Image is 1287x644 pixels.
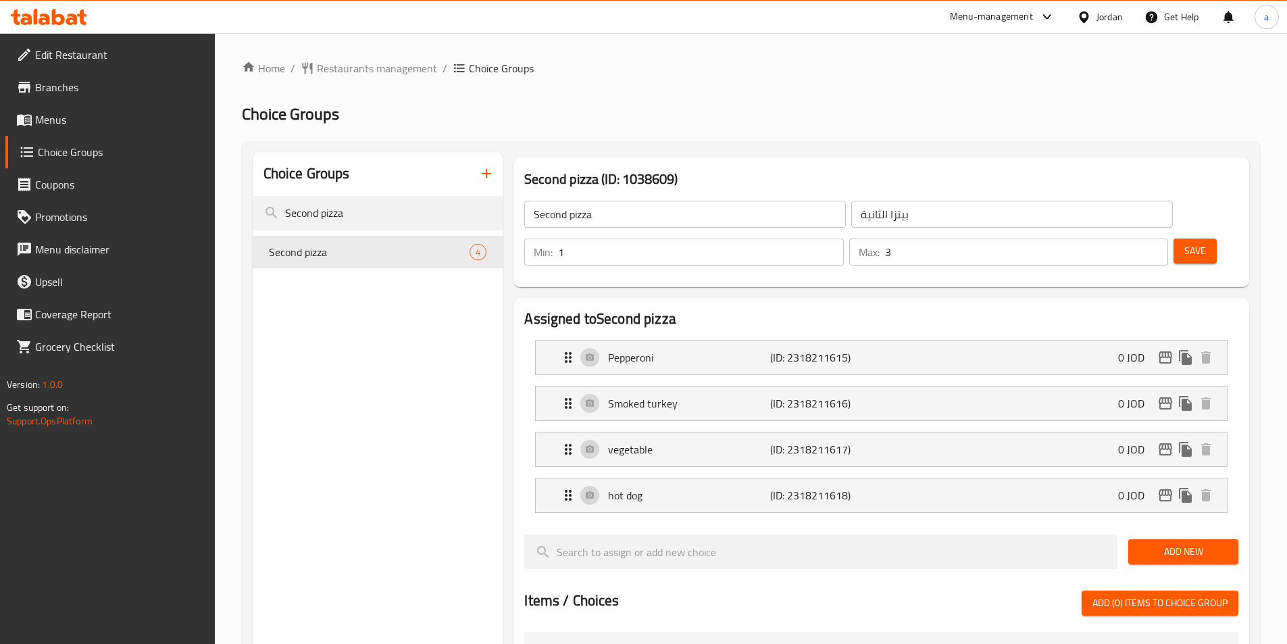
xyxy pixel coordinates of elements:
div: Expand [536,387,1227,420]
li: Expand [524,335,1238,380]
span: Get support on: [7,399,69,416]
input: search [524,535,1117,569]
button: delete [1196,485,1216,505]
span: Choice Groups [242,99,339,129]
li: Expand [524,426,1238,472]
h2: Items / Choices [524,591,619,611]
span: Save [1184,243,1206,259]
li: / [443,60,447,76]
span: Grocery Checklist [35,339,204,355]
span: 4 [470,246,486,259]
span: Add (0) items to choice group [1092,595,1228,612]
span: Add New [1139,543,1228,560]
a: Edit Restaurant [5,39,215,71]
button: Save [1174,239,1217,264]
p: 0 JOD [1118,395,1155,412]
button: delete [1196,347,1216,368]
div: Expand [536,432,1227,466]
h2: Assigned to Second pizza [524,309,1238,329]
p: Min: [534,244,553,260]
p: 0 JOD [1118,441,1155,457]
a: Branches [5,71,215,103]
span: Menus [35,112,204,128]
nav: breadcrumb [242,60,1260,76]
div: Expand [536,478,1227,512]
span: Menu disclaimer [35,241,204,257]
button: delete [1196,439,1216,460]
span: Branches [35,79,204,95]
button: edit [1155,393,1176,414]
button: delete [1196,393,1216,414]
button: Add (0) items to choice group [1082,591,1238,616]
button: duplicate [1176,393,1196,414]
a: Support.OpsPlatform [7,412,93,430]
a: Home [242,60,285,76]
span: Promotions [35,209,204,225]
span: Restaurants management [317,60,437,76]
span: Choice Groups [38,144,204,160]
h3: Second pizza (ID: 1038609) [524,168,1238,190]
span: 1.0.0 [42,376,63,393]
div: Expand [536,341,1227,374]
p: Pepperoni [608,349,769,366]
p: (ID: 2318211616) [770,395,878,412]
button: Add New [1128,539,1238,564]
p: Max: [859,244,880,260]
button: duplicate [1176,439,1196,460]
li: Expand [524,472,1238,518]
a: Upsell [5,266,215,298]
span: Coverage Report [35,306,204,322]
a: Menu disclaimer [5,233,215,266]
button: duplicate [1176,347,1196,368]
span: a [1264,9,1269,24]
span: Version: [7,376,40,393]
span: Choice Groups [469,60,534,76]
li: Expand [524,380,1238,426]
span: Edit Restaurant [35,47,204,63]
button: edit [1155,485,1176,505]
a: Coupons [5,168,215,201]
p: 0 JOD [1118,349,1155,366]
button: edit [1155,439,1176,460]
p: vegetable [608,441,769,457]
button: edit [1155,347,1176,368]
button: duplicate [1176,485,1196,505]
p: (ID: 2318211618) [770,487,878,503]
div: Jordan [1096,9,1123,24]
div: Second pizza4 [253,236,503,268]
p: (ID: 2318211617) [770,441,878,457]
li: / [291,60,295,76]
h2: Choice Groups [263,164,350,184]
p: 0 JOD [1118,487,1155,503]
a: Coverage Report [5,298,215,330]
a: Promotions [5,201,215,233]
p: hot dog [608,487,769,503]
a: Grocery Checklist [5,330,215,363]
div: Choices [470,244,486,260]
a: Restaurants management [301,60,437,76]
div: Menu-management [950,9,1033,25]
a: Choice Groups [5,136,215,168]
p: Smoked turkey [608,395,769,412]
span: Upsell [35,274,204,290]
span: Second pizza [269,244,470,260]
input: search [253,196,503,230]
p: (ID: 2318211615) [770,349,878,366]
span: Coupons [35,176,204,193]
a: Menus [5,103,215,136]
